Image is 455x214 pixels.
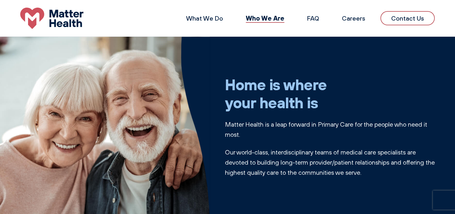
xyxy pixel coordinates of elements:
a: FAQ [307,14,319,22]
a: Who We Are [246,14,284,22]
h1: Home is where your health is [225,75,435,112]
p: Matter Health is a leap forward in Primary Care for the people who need it most. [225,119,435,140]
p: Our world-class, interdisciplinary teams of medical care specialists are devoted to building long... [225,147,435,178]
a: What We Do [186,14,223,22]
a: Contact Us [380,11,435,25]
a: Careers [342,14,365,22]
